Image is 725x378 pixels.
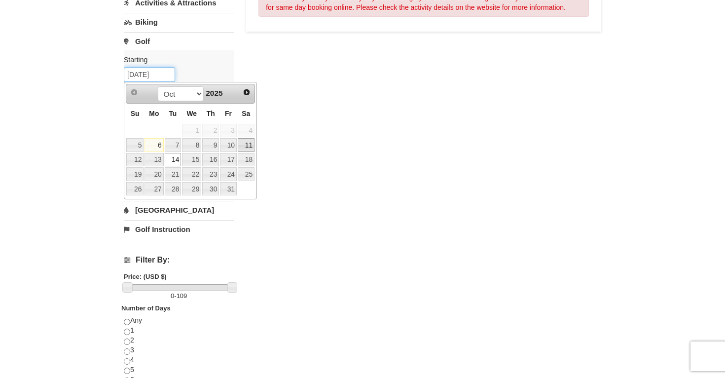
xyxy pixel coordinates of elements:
[130,88,138,96] span: Prev
[145,153,163,167] a: 13
[182,182,201,196] a: 29
[124,32,234,50] a: Golf
[220,182,237,196] a: 31
[127,85,141,99] a: Prev
[126,167,144,181] a: 19
[186,110,197,117] span: Wednesday
[126,153,144,167] a: 12
[182,138,201,152] a: 8
[243,88,251,96] span: Next
[124,256,234,265] h4: Filter By:
[124,201,234,219] a: [GEOGRAPHIC_DATA]
[202,124,219,138] span: 2
[126,182,144,196] a: 26
[165,153,181,167] a: 14
[145,138,163,152] a: 6
[238,138,254,152] a: 11
[220,138,237,152] a: 10
[238,167,254,181] a: 25
[238,153,254,167] a: 18
[124,273,167,280] strong: Price: (USD $)
[171,292,174,300] span: 0
[165,182,181,196] a: 28
[165,138,181,152] a: 7
[182,124,201,138] span: 1
[238,124,254,138] span: 4
[169,110,177,117] span: Tuesday
[145,167,163,181] a: 20
[165,167,181,181] a: 21
[149,110,159,117] span: Monday
[220,167,237,181] a: 24
[131,110,140,117] span: Sunday
[240,85,254,99] a: Next
[225,110,232,117] span: Friday
[206,89,222,97] span: 2025
[182,167,201,181] a: 22
[202,138,219,152] a: 9
[121,304,171,312] strong: Number of Days
[124,13,234,31] a: Biking
[124,220,234,238] a: Golf Instruction
[220,124,237,138] span: 3
[202,153,219,167] a: 16
[177,292,187,300] span: 109
[124,291,234,301] label: -
[126,138,144,152] a: 5
[182,153,201,167] a: 15
[124,55,226,65] label: Starting
[220,153,237,167] a: 17
[202,167,219,181] a: 23
[202,182,219,196] a: 30
[145,182,163,196] a: 27
[242,110,250,117] span: Saturday
[207,110,215,117] span: Thursday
